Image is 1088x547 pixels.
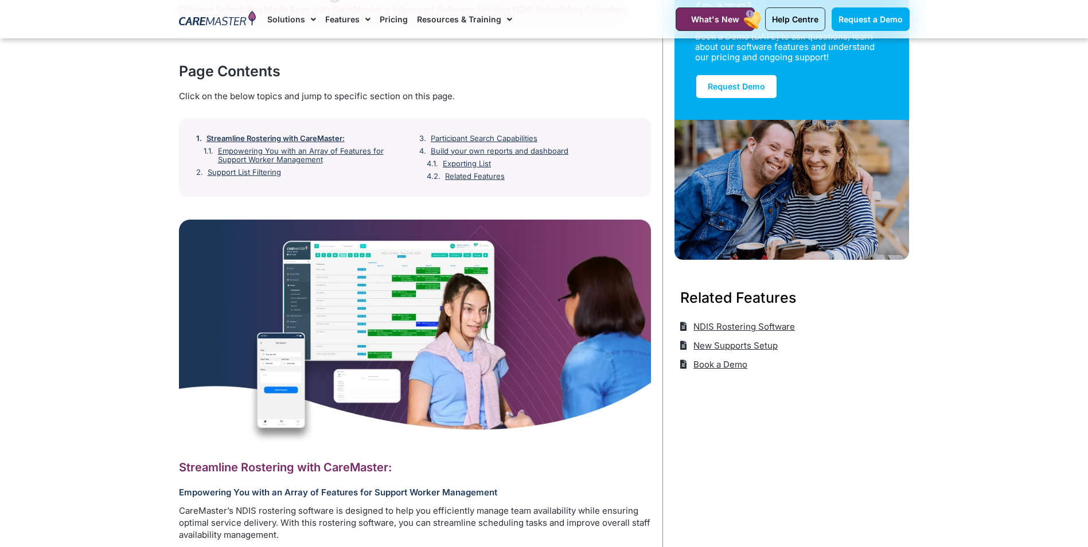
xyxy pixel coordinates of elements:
[179,487,651,498] h3: Empowering You with an Array of Features for Support Worker Management
[208,168,281,177] a: Support List Filtering
[680,317,795,336] a: NDIS Rostering Software
[765,7,825,31] a: Help Centre
[431,134,537,143] a: Participant Search Capabilities
[691,317,795,336] span: NDIS Rostering Software
[443,159,491,169] a: Exporting List
[772,14,818,24] span: Help Centre
[674,120,910,260] img: Support Worker and NDIS Participant out for a coffee.
[708,81,765,91] span: Request Demo
[695,74,778,99] a: Request Demo
[445,172,505,181] a: Related Features
[179,505,651,541] p: CareMaster’s NDIS rostering software is designed to help you efficiently manage team availability...
[218,147,411,165] a: Empowering You with an Array of Features for Support Worker Management
[832,7,910,31] a: Request a Demo
[179,460,651,475] h2: Streamline Rostering with CareMaster:
[680,336,778,355] a: New Supports Setup
[691,14,739,24] span: What's New
[431,147,568,156] a: Build your own reports and dashboard
[691,355,747,374] span: Book a Demo
[680,287,904,308] h3: Related Features
[179,90,651,103] div: Click on the below topics and jump to specific section on this page.
[179,11,256,28] img: CareMaster Logo
[691,336,778,355] span: New Supports Setup
[839,14,903,24] span: Request a Demo
[179,61,651,81] div: Page Contents
[676,7,755,31] a: What's New
[206,134,345,143] a: Streamline Rostering with CareMaster:
[695,32,875,62] div: Book a Demo [DATE] to ask questions, learn about our software features and understand our pricing...
[680,355,748,374] a: Book a Demo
